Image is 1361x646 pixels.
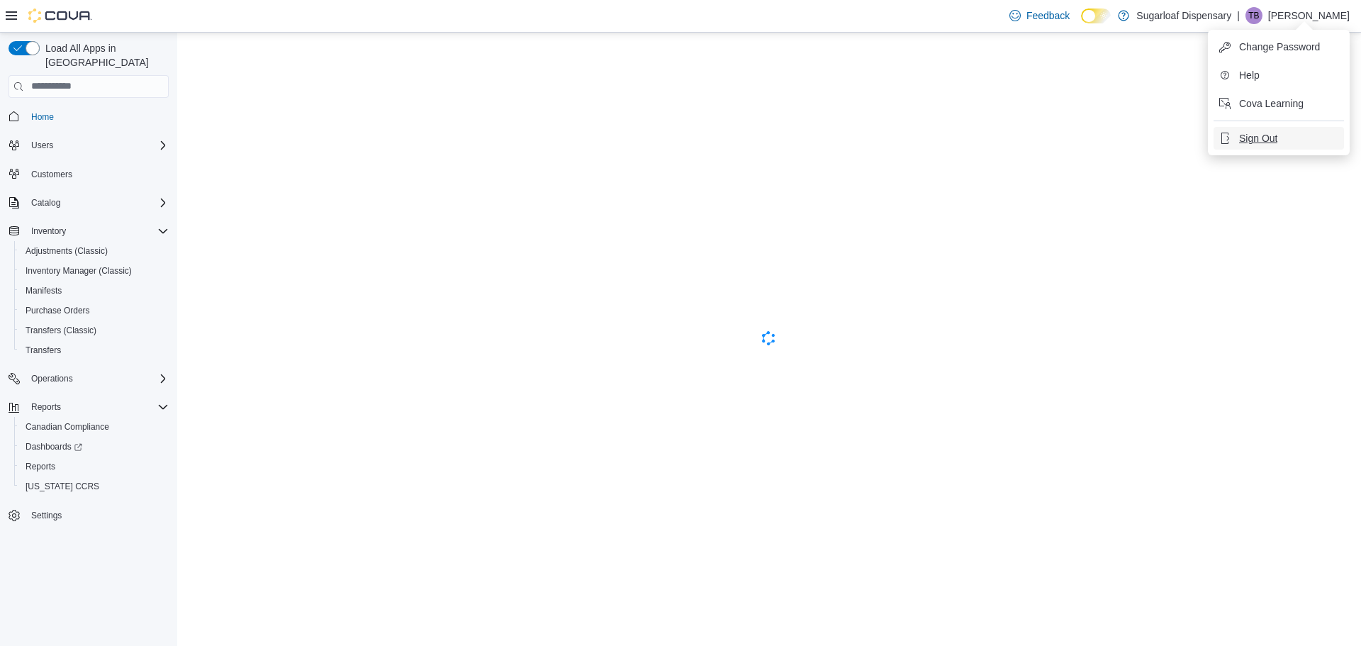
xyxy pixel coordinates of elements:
[14,261,174,281] button: Inventory Manager (Classic)
[1237,7,1240,24] p: |
[14,281,174,301] button: Manifests
[26,481,99,492] span: [US_STATE] CCRS
[26,137,169,154] span: Users
[20,478,169,495] span: Washington CCRS
[1239,68,1260,82] span: Help
[20,243,169,260] span: Adjustments (Classic)
[3,135,174,155] button: Users
[31,197,60,208] span: Catalog
[20,262,138,279] a: Inventory Manager (Classic)
[1214,64,1344,87] button: Help
[20,282,169,299] span: Manifests
[1214,35,1344,58] button: Change Password
[20,302,169,319] span: Purchase Orders
[26,370,79,387] button: Operations
[14,437,174,457] a: Dashboards
[26,223,169,240] span: Inventory
[26,506,169,524] span: Settings
[26,421,109,433] span: Canadian Compliance
[3,193,174,213] button: Catalog
[26,441,82,452] span: Dashboards
[26,166,78,183] a: Customers
[20,458,169,475] span: Reports
[1004,1,1075,30] a: Feedback
[1214,127,1344,150] button: Sign Out
[40,41,169,69] span: Load All Apps in [GEOGRAPHIC_DATA]
[20,418,169,435] span: Canadian Compliance
[20,418,115,435] a: Canadian Compliance
[26,245,108,257] span: Adjustments (Classic)
[3,397,174,417] button: Reports
[3,221,174,241] button: Inventory
[20,342,169,359] span: Transfers
[26,165,169,183] span: Customers
[26,370,169,387] span: Operations
[1239,40,1320,54] span: Change Password
[31,225,66,237] span: Inventory
[26,399,67,416] button: Reports
[1239,131,1277,145] span: Sign Out
[26,285,62,296] span: Manifests
[20,282,67,299] a: Manifests
[20,342,67,359] a: Transfers
[1026,9,1070,23] span: Feedback
[31,373,73,384] span: Operations
[14,241,174,261] button: Adjustments (Classic)
[31,401,61,413] span: Reports
[1136,7,1231,24] p: Sugarloaf Dispensary
[3,164,174,184] button: Customers
[20,458,61,475] a: Reports
[26,325,96,336] span: Transfers (Classic)
[9,101,169,563] nav: Complex example
[31,169,72,180] span: Customers
[20,262,169,279] span: Inventory Manager (Classic)
[1081,9,1111,23] input: Dark Mode
[26,461,55,472] span: Reports
[20,438,88,455] a: Dashboards
[20,302,96,319] a: Purchase Orders
[20,322,169,339] span: Transfers (Classic)
[26,194,169,211] span: Catalog
[20,243,113,260] a: Adjustments (Classic)
[20,438,169,455] span: Dashboards
[28,9,92,23] img: Cova
[26,399,169,416] span: Reports
[1268,7,1350,24] p: [PERSON_NAME]
[3,106,174,127] button: Home
[26,345,61,356] span: Transfers
[26,108,169,126] span: Home
[26,137,59,154] button: Users
[3,505,174,525] button: Settings
[26,108,60,126] a: Home
[26,223,72,240] button: Inventory
[31,140,53,151] span: Users
[14,301,174,321] button: Purchase Orders
[14,321,174,340] button: Transfers (Classic)
[14,457,174,477] button: Reports
[20,478,105,495] a: [US_STATE] CCRS
[1245,7,1262,24] div: Trevor Bjerke
[20,322,102,339] a: Transfers (Classic)
[1214,92,1344,115] button: Cova Learning
[31,510,62,521] span: Settings
[26,305,90,316] span: Purchase Orders
[14,417,174,437] button: Canadian Compliance
[31,111,54,123] span: Home
[26,194,66,211] button: Catalog
[1239,96,1304,111] span: Cova Learning
[14,340,174,360] button: Transfers
[14,477,174,496] button: [US_STATE] CCRS
[3,369,174,389] button: Operations
[26,265,132,277] span: Inventory Manager (Classic)
[1248,7,1259,24] span: TB
[26,507,67,524] a: Settings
